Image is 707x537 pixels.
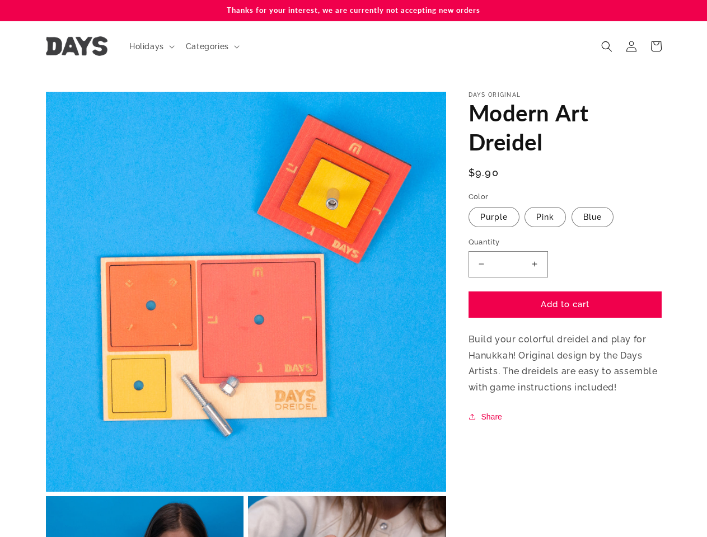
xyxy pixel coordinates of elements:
legend: Color [469,191,490,202]
label: Blue [572,207,614,227]
summary: Holidays [123,35,179,58]
span: $9.90 [469,165,499,180]
label: Pink [525,207,566,227]
summary: Search [594,34,619,59]
h1: Modern Art Dreidel [469,98,662,157]
button: Add to cart [469,291,662,318]
span: Categories [186,41,229,51]
label: Quantity [469,237,662,248]
button: Share [469,410,505,423]
p: Days Original [469,92,662,98]
span: Holidays [129,41,164,51]
p: Build your colorful dreidel and play for Hanukkah! Original design by the Days Artists. The dreid... [469,332,662,396]
label: Purple [469,207,519,227]
img: Days United [46,36,107,56]
summary: Categories [179,35,244,58]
